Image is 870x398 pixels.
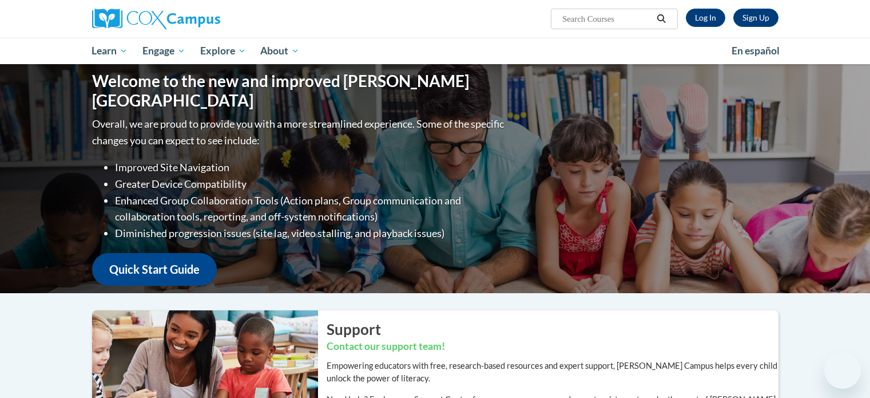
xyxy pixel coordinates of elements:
[260,44,299,58] span: About
[686,9,725,27] a: Log In
[115,192,507,226] li: Enhanced Group Collaboration Tools (Action plans, Group communication and collaboration tools, re...
[92,44,128,58] span: Learn
[193,38,253,64] a: Explore
[92,9,309,29] a: Cox Campus
[724,39,787,63] a: En español
[75,38,796,64] div: Main menu
[92,72,507,110] h1: Welcome to the new and improved [PERSON_NAME][GEOGRAPHIC_DATA]
[92,116,507,149] p: Overall, we are proud to provide you with a more streamlined experience. Some of the specific cha...
[85,38,136,64] a: Learn
[115,159,507,176] li: Improved Site Navigation
[327,360,778,385] p: Empowering educators with free, research-based resources and expert support, [PERSON_NAME] Campus...
[327,319,778,340] h2: Support
[115,176,507,192] li: Greater Device Compatibility
[327,340,778,354] h3: Contact our support team!
[561,12,653,26] input: Search Courses
[653,12,670,26] button: Search
[92,9,220,29] img: Cox Campus
[200,44,246,58] span: Explore
[253,38,307,64] a: About
[732,45,780,57] span: En español
[733,9,778,27] a: Register
[142,44,185,58] span: Engage
[115,225,507,242] li: Diminished progression issues (site lag, video stalling, and playback issues)
[824,352,861,389] iframe: Button to launch messaging window
[92,253,217,286] a: Quick Start Guide
[135,38,193,64] a: Engage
